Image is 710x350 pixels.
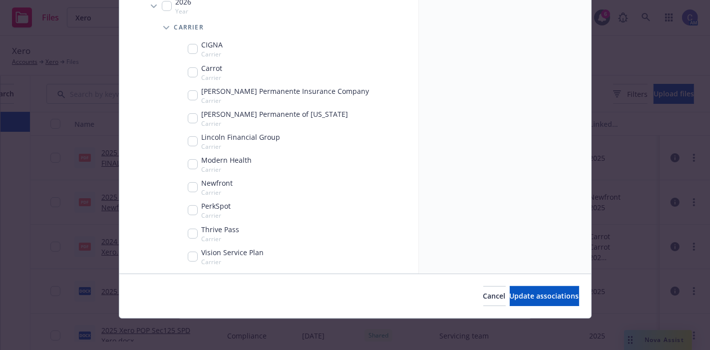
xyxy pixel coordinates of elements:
[510,286,579,306] button: Update associations
[202,178,233,188] span: Newfront
[202,211,231,220] span: Carrier
[202,188,233,197] span: Carrier
[202,119,349,128] span: Carrier
[202,73,223,82] span: Carrier
[202,235,240,243] span: Carrier
[202,224,240,235] span: Thrive Pass
[202,50,223,58] span: Carrier
[202,142,281,151] span: Carrier
[483,286,506,306] button: Cancel
[202,201,231,211] span: PerkSpot
[202,132,281,142] span: Lincoln Financial Group
[202,165,252,174] span: Carrier
[202,155,252,165] span: Modern Health
[202,86,369,96] span: [PERSON_NAME] Permanente Insurance Company
[202,96,369,105] span: Carrier
[202,109,349,119] span: [PERSON_NAME] Permanente of [US_STATE]
[483,291,506,301] span: Cancel
[202,39,223,50] span: CIGNA
[176,7,192,15] span: Year
[202,258,264,266] span: Carrier
[174,24,204,30] span: Carrier
[202,247,264,258] span: Vision Service Plan
[510,291,579,301] span: Update associations
[202,63,223,73] span: Carrot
